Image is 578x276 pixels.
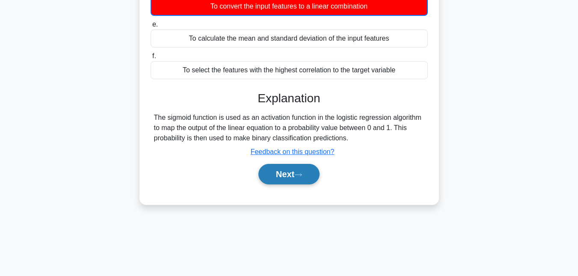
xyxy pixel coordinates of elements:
[154,113,424,143] div: The sigmoid function is used as an activation function in the logistic regression algorithm to ma...
[152,52,156,59] span: f.
[151,30,428,47] div: To calculate the mean and standard deviation of the input features
[258,164,320,184] button: Next
[151,61,428,79] div: To select the features with the highest correlation to the target variable
[156,91,423,106] h3: Explanation
[251,148,335,155] a: Feedback on this question?
[152,21,158,28] span: e.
